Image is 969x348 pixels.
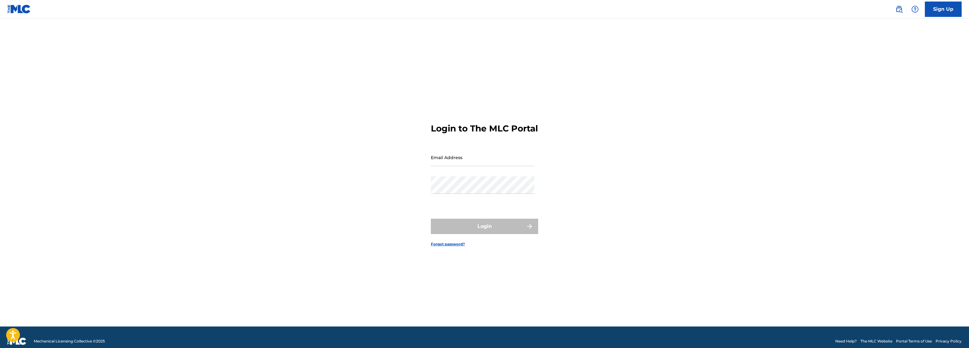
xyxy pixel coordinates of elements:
img: help [911,6,919,13]
div: Help [909,3,921,15]
a: Portal Terms of Use [896,338,932,344]
a: Need Help? [835,338,857,344]
img: MLC Logo [7,5,31,14]
h3: Login to The MLC Portal [431,123,538,134]
div: Widget de chat [938,319,969,348]
a: Public Search [893,3,905,15]
iframe: Chat Widget [938,319,969,348]
span: Mechanical Licensing Collective © 2025 [34,338,105,344]
img: logo [7,338,26,345]
a: Sign Up [925,2,962,17]
a: Privacy Policy [936,338,962,344]
a: Forgot password? [431,241,465,247]
a: The MLC Website [860,338,892,344]
img: search [895,6,903,13]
